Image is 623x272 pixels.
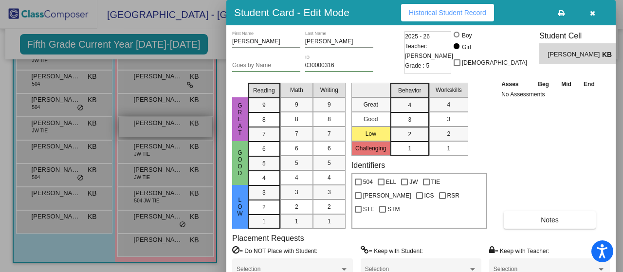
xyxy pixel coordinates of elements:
[328,144,331,153] span: 6
[305,62,373,69] input: Enter ID
[328,115,331,124] span: 8
[408,115,411,124] span: 3
[361,246,423,255] label: = Keep with Student:
[408,101,411,109] span: 4
[462,57,527,69] span: [DEMOGRAPHIC_DATA]
[577,79,601,90] th: End
[531,79,555,90] th: Beg
[328,217,331,226] span: 1
[602,50,616,60] span: KB
[295,217,298,226] span: 1
[408,144,411,153] span: 1
[295,129,298,138] span: 7
[409,176,418,188] span: JW
[351,161,385,170] label: Identifiers
[499,79,531,90] th: Asses
[232,234,304,243] label: Placement Requests
[401,4,494,21] button: Historical Student Record
[295,100,298,109] span: 9
[431,176,440,188] span: TIE
[328,100,331,109] span: 9
[386,176,396,188] span: ELL
[499,90,601,99] td: No Assessments
[387,203,400,215] span: STM
[295,115,298,124] span: 8
[408,130,411,139] span: 2
[236,197,244,217] span: Low
[262,159,266,168] span: 5
[262,217,266,226] span: 1
[295,173,298,182] span: 4
[295,202,298,211] span: 2
[295,188,298,197] span: 3
[328,159,331,167] span: 5
[363,190,411,201] span: [PERSON_NAME]
[262,188,266,197] span: 3
[405,41,453,61] span: Teacher: [PERSON_NAME]
[232,246,317,255] label: = Do NOT Place with Student:
[541,216,559,224] span: Notes
[253,86,275,95] span: Reading
[328,202,331,211] span: 2
[504,211,596,229] button: Notes
[328,129,331,138] span: 7
[295,159,298,167] span: 5
[461,31,472,40] div: Boy
[405,32,430,41] span: 2025 - 26
[405,61,429,71] span: Grade : 5
[328,188,331,197] span: 3
[236,102,244,136] span: Great
[290,86,303,94] span: Math
[262,130,266,139] span: 7
[262,174,266,182] span: 4
[461,43,471,52] div: Girl
[262,101,266,109] span: 9
[262,203,266,212] span: 2
[447,129,450,138] span: 2
[424,190,434,201] span: ICS
[363,203,374,215] span: STE
[436,86,462,94] span: Workskills
[447,115,450,124] span: 3
[234,6,349,18] h3: Student Card - Edit Mode
[447,100,450,109] span: 4
[489,246,550,255] label: = Keep with Teacher:
[447,144,450,153] span: 1
[447,190,459,201] span: RSR
[232,62,300,69] input: goes by name
[328,173,331,182] span: 4
[409,9,486,17] span: Historical Student Record
[262,115,266,124] span: 8
[262,145,266,153] span: 6
[295,144,298,153] span: 6
[548,50,602,60] span: [PERSON_NAME]
[555,79,577,90] th: Mid
[363,176,373,188] span: 504
[236,149,244,177] span: Good
[320,86,338,94] span: Writing
[398,86,421,95] span: Behavior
